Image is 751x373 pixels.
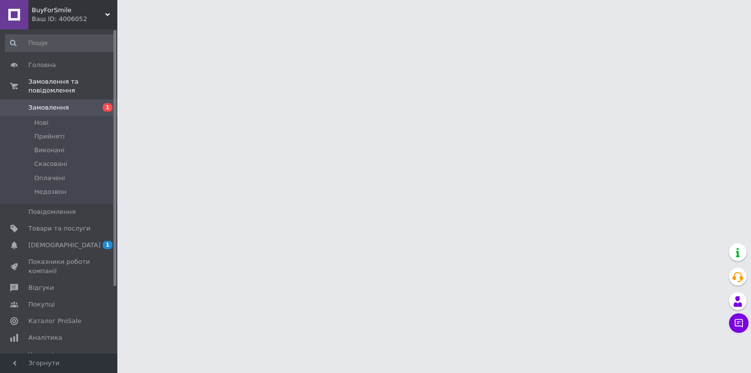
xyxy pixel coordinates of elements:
span: Недозвон [34,187,66,196]
span: Товари та послуги [28,224,90,233]
span: Аналітика [28,333,62,342]
div: Ваш ID: 4006052 [32,15,117,23]
span: Відгуки [28,283,54,292]
span: BuyForSmile [32,6,105,15]
span: Показники роботи компанії [28,257,90,275]
span: Замовлення та повідомлення [28,77,117,95]
span: Покупці [28,300,55,309]
span: Скасовані [34,160,67,168]
input: Пошук [5,34,115,52]
span: Замовлення [28,103,69,112]
span: Оплачені [34,174,65,183]
span: Виконані [34,146,65,155]
span: Нові [34,118,48,127]
button: Чат з покупцем [729,313,749,333]
span: 1 [103,241,112,249]
span: [DEMOGRAPHIC_DATA] [28,241,101,250]
span: Прийняті [34,132,65,141]
span: Управління сайтом [28,350,90,368]
span: 1 [103,103,112,112]
span: Каталог ProSale [28,317,81,326]
span: Повідомлення [28,208,76,216]
span: Головна [28,61,56,70]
